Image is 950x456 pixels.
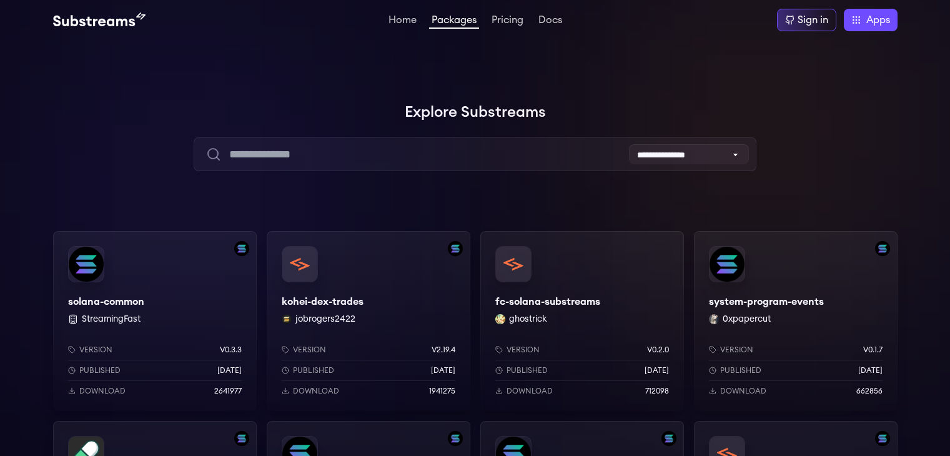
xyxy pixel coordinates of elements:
[507,345,540,355] p: Version
[386,15,419,27] a: Home
[293,386,339,396] p: Download
[858,365,883,375] p: [DATE]
[645,365,669,375] p: [DATE]
[645,386,669,396] p: 712098
[863,345,883,355] p: v0.1.7
[720,365,761,375] p: Published
[448,431,463,446] img: Filter by solana network
[79,345,112,355] p: Version
[429,386,455,396] p: 1941275
[875,241,890,256] img: Filter by solana network
[856,386,883,396] p: 662856
[79,386,126,396] p: Download
[866,12,890,27] span: Apps
[489,15,526,27] a: Pricing
[875,431,890,446] img: Filter by solana network
[295,313,355,325] button: jobrogers2422
[53,12,146,27] img: Substream's logo
[798,12,828,27] div: Sign in
[647,345,669,355] p: v0.2.0
[53,231,257,411] a: Filter by solana networksolana-commonsolana-common StreamingFastVersionv0.3.3Published[DATE]Downl...
[777,9,836,31] a: Sign in
[507,386,553,396] p: Download
[79,365,121,375] p: Published
[234,431,249,446] img: Filter by solana network
[507,365,548,375] p: Published
[220,345,242,355] p: v0.3.3
[293,345,326,355] p: Version
[267,231,470,411] a: Filter by solana networkkohei-dex-tradeskohei-dex-tradesjobrogers2422 jobrogers2422Versionv2.19.4...
[448,241,463,256] img: Filter by solana network
[723,313,771,325] button: 0xpapercut
[480,231,684,411] a: fc-solana-substreamsfc-solana-substreamsghostrick ghostrickVersionv0.2.0Published[DATE]Download71...
[432,345,455,355] p: v2.19.4
[82,313,141,325] button: StreamingFast
[536,15,565,27] a: Docs
[217,365,242,375] p: [DATE]
[214,386,242,396] p: 2641977
[694,231,898,411] a: Filter by solana networksystem-program-eventssystem-program-events0xpapercut 0xpapercutVersionv0....
[720,345,753,355] p: Version
[293,365,334,375] p: Published
[720,386,766,396] p: Download
[234,241,249,256] img: Filter by solana network
[509,313,547,325] button: ghostrick
[661,431,676,446] img: Filter by solana network
[429,15,479,29] a: Packages
[431,365,455,375] p: [DATE]
[53,100,898,125] h1: Explore Substreams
